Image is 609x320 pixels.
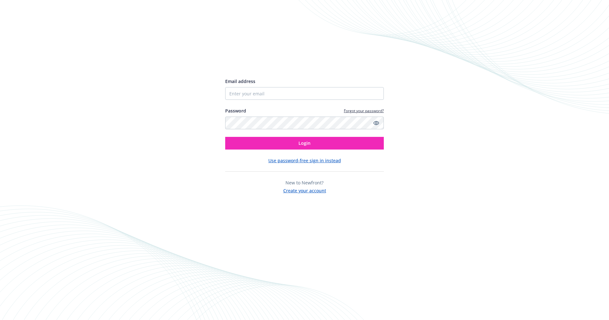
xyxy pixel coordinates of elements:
[268,157,341,164] button: Use password-free sign in instead
[225,107,246,114] label: Password
[225,78,255,84] span: Email address
[225,137,384,150] button: Login
[285,180,324,186] span: New to Newfront?
[283,186,326,194] button: Create your account
[372,119,380,127] a: Show password
[298,140,311,146] span: Login
[344,108,384,113] a: Forgot your password?
[225,87,384,100] input: Enter your email
[225,117,384,129] input: Enter your password
[225,55,285,66] img: Newfront logo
